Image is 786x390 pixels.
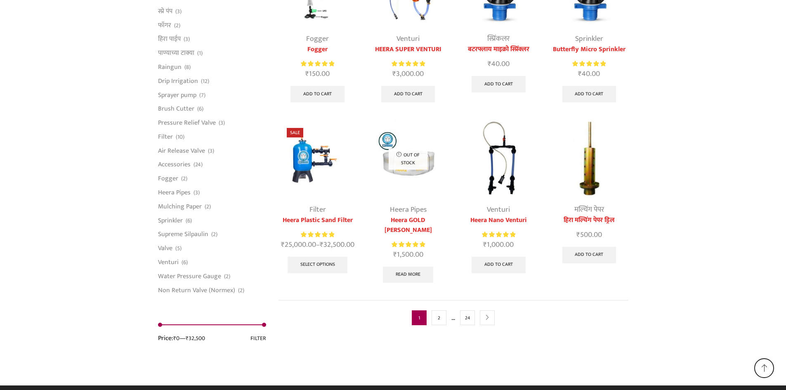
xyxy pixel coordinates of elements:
[176,133,184,141] span: (10)
[173,333,179,343] span: ₹0
[483,239,514,251] bdi: 1,000.00
[562,247,616,263] a: Add to cart: “हिरा मल्चिंग पेपर ड्रिल”
[393,248,423,261] bdi: 1,500.00
[279,120,356,198] img: Heera Plastic Sand Filter
[576,229,602,241] bdi: 500.00
[392,240,425,249] div: Rated 5.00 out of 5
[412,310,427,325] span: Page 1
[186,217,192,225] span: (6)
[305,68,330,80] bdi: 150.00
[281,239,285,251] span: ₹
[487,203,510,216] a: Venturi
[175,7,182,16] span: (3)
[550,45,628,54] a: Butterfly Micro Sprinkler
[392,240,425,249] span: Rated out of 5
[578,68,600,80] bdi: 40.00
[238,286,244,295] span: (2)
[250,333,266,343] button: Filter
[392,68,424,80] bdi: 3,000.00
[306,33,329,45] a: Fogger
[369,215,447,235] a: Heera GOLD [PERSON_NAME]
[392,59,425,68] div: Rated 5.00 out of 5
[572,59,606,68] span: Rated out of 5
[158,130,173,144] a: Filter
[205,203,211,211] span: (2)
[208,147,214,155] span: (3)
[460,45,538,54] a: बटरफ्लाय माइक्रो स्प्रिंक्लर
[158,158,191,172] a: Accessories
[158,144,205,158] a: Air Release Valve
[550,215,628,225] a: हिरा मल्चिंग पेपर ड्रिल
[175,244,182,253] span: (5)
[279,45,356,54] a: Fogger
[389,148,428,170] p: Out of stock
[158,199,202,213] a: Mulching Paper
[158,88,196,102] a: Sprayer pump
[301,59,334,68] span: Rated out of 5
[158,255,179,269] a: Venturi
[451,312,455,323] span: …
[320,239,354,251] bdi: 32,500.00
[472,76,526,92] a: Add to cart: “बटरफ्लाय माइक्रो स्प्रिंक्लर”
[576,229,580,241] span: ₹
[369,45,447,54] a: HEERA SUPER VENTURI
[194,189,200,197] span: (3)
[309,203,326,216] a: Filter
[281,239,316,251] bdi: 25,000.00
[482,230,515,239] span: Rated out of 5
[158,32,181,46] a: हिरा पाईप
[472,257,526,273] a: Add to cart: “Heera Nano Venturi”
[301,59,334,68] div: Rated 5.00 out of 5
[184,63,191,71] span: (8)
[383,267,433,283] a: Read more about “Heera GOLD Krishi Pipe”
[181,175,187,183] span: (2)
[460,310,475,325] a: Page 24
[184,35,190,43] span: (3)
[197,105,203,113] span: (6)
[483,239,487,251] span: ₹
[392,59,425,68] span: Rated out of 5
[194,161,203,169] span: (24)
[158,18,171,32] a: फॉगर
[158,74,198,88] a: Drip Irrigation
[290,86,345,102] a: Add to cart: “Fogger”
[158,241,172,255] a: Valve
[219,119,225,127] span: (3)
[301,230,334,239] span: Rated out of 5
[174,21,180,30] span: (2)
[572,59,606,68] div: Rated 5.00 out of 5
[158,333,205,343] div: Price: —
[369,120,447,198] img: Heera GOLD Krishi Pipe
[381,86,435,102] a: Add to cart: “HEERA SUPER VENTURI”
[393,248,397,261] span: ₹
[397,33,420,45] a: Venturi
[287,128,303,137] span: Sale
[288,257,348,273] a: Select options for “Heera Plastic Sand Filter”
[550,120,628,198] img: Mulching Paper Hole
[158,116,216,130] a: Pressure Relief Valve
[487,33,510,45] a: स्प्रिंकलर
[279,300,628,335] nav: Product Pagination
[305,68,309,80] span: ₹
[199,91,205,99] span: (7)
[460,120,538,198] img: Heera Nano Venturi
[575,33,603,45] a: Sprinkler
[186,333,205,343] span: ₹32,500
[158,227,208,241] a: Supreme Silpaulin
[301,230,334,239] div: Rated 5.00 out of 5
[488,58,491,70] span: ₹
[279,215,356,225] a: Heera Plastic Sand Filter
[320,239,323,251] span: ₹
[460,215,538,225] a: Heera Nano Venturi
[158,172,178,186] a: Fogger
[578,68,582,80] span: ₹
[158,213,183,227] a: Sprinkler
[211,230,217,239] span: (2)
[158,283,235,295] a: Non Return Valve (Normex)
[390,203,427,216] a: Heera Pipes
[279,239,356,251] span: –
[488,58,510,70] bdi: 40.00
[224,272,230,281] span: (2)
[158,102,194,116] a: Brush Cutter
[482,230,515,239] div: Rated 5.00 out of 5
